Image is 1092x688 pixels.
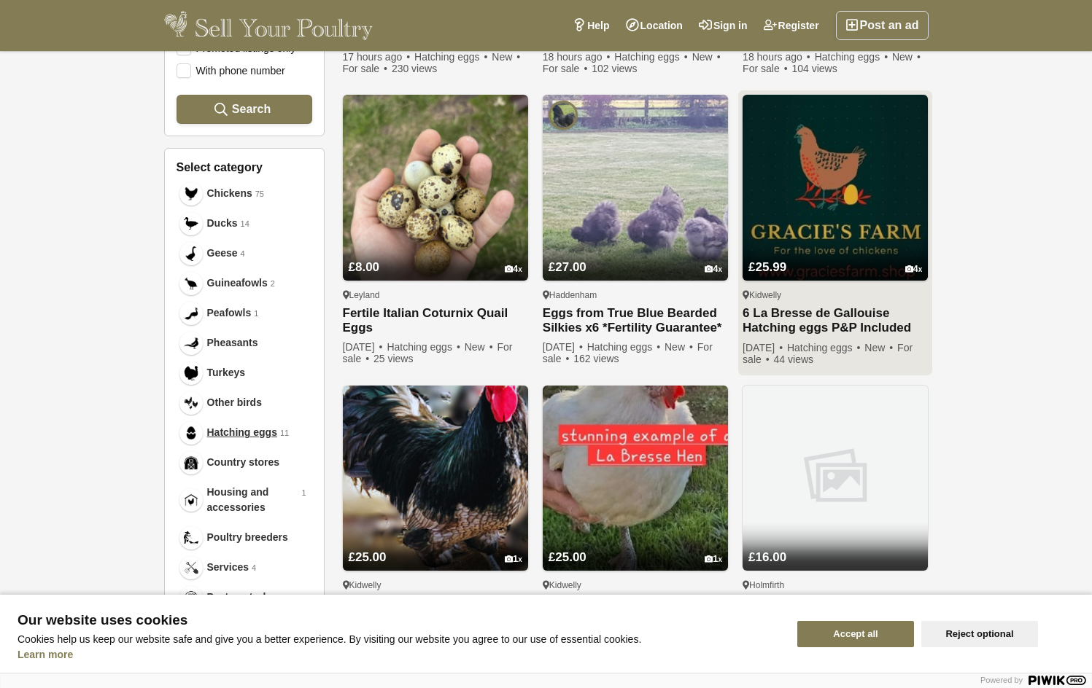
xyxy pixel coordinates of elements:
[271,278,275,290] em: 2
[343,523,528,571] a: £25.00 1
[549,550,586,564] span: £25.00
[465,341,495,353] span: New
[392,63,437,74] span: 230 views
[743,342,913,365] span: For sale
[184,456,198,470] img: Country stores
[787,342,861,353] span: Hatching eggs
[18,649,73,660] a: Learn more
[177,208,312,238] a: Ducks Ducks 14
[184,493,198,507] img: Housing and accessories
[387,341,461,353] span: Hatching eggs
[543,341,713,364] span: For sale
[815,51,889,63] span: Hatching eggs
[177,552,312,582] a: Services Services 4
[692,51,722,63] span: New
[184,560,198,575] img: Services
[349,260,380,274] span: £8.00
[743,95,928,280] img: 6 La Bresse de Gallouise Hatching eggs P&P Included Tracked 24
[743,579,928,591] div: Holmfirth
[207,530,288,545] span: Poultry breeders
[280,427,289,439] em: 11
[543,95,728,280] img: Eggs from True Blue Bearded Silkies x6 *Fertility Guarantee*
[743,232,928,281] a: £25.99 4
[184,590,198,605] img: Pest control
[543,51,612,63] span: 18 hours ago
[184,366,198,380] img: Turkeys
[592,63,637,74] span: 102 views
[618,11,691,40] a: Location
[836,11,929,40] a: Post an ad
[184,187,198,201] img: Chickens
[691,11,756,40] a: Sign in
[343,289,528,301] div: Leyland
[184,276,198,291] img: Guineafowls
[343,386,528,571] img: 6 Australorp Hatching eggs
[184,246,198,261] img: Geese
[18,633,780,645] p: Cookies help us keep our website safe and give you a better experience. By visiting our website y...
[543,341,584,353] span: [DATE]
[743,386,928,571] img: Wyandotte and Leghorn mixed hatching eggs
[743,289,928,301] div: Kidwelly
[743,342,784,353] span: [DATE]
[549,260,586,274] span: £27.00
[505,264,522,275] div: 4
[665,341,694,353] span: New
[343,232,528,281] a: £8.00 4
[177,477,312,523] a: Housing and accessories Housing and accessories 1
[18,613,780,628] span: Our website uses cookies
[921,621,1038,647] button: Reject optional
[743,63,789,74] span: For sale
[207,246,238,261] span: Geese
[207,335,258,351] span: Pheasants
[543,386,728,571] img: 6 La Bresse de Gallouise Hatching eggs
[207,365,246,380] span: Turkeys
[207,485,299,515] span: Housing and accessories
[864,342,894,353] span: New
[743,306,928,336] a: 6 La Bresse de Gallouise Hatching eggs P&P Included Tracked 24
[232,102,271,116] span: Search
[543,289,728,301] div: Haddenham
[565,11,617,40] a: Help
[184,306,198,321] img: Peafowls
[748,260,786,274] span: £25.99
[543,579,728,591] div: Kidwelly
[797,621,914,647] button: Accept all
[184,531,198,545] img: Poultry breeders
[241,218,249,230] em: 14
[549,101,578,130] img: Dallambay
[892,51,922,63] span: New
[343,51,412,63] span: 17 hours ago
[343,579,528,591] div: Kidwelly
[254,308,258,320] em: 1
[207,216,238,231] span: Ducks
[505,554,522,565] div: 1
[207,590,266,605] span: Pest control
[614,51,689,63] span: Hatching eggs
[177,523,312,552] a: Poultry breeders Poultry breeders
[177,328,312,358] a: Pheasants Pheasants
[255,188,264,200] em: 75
[543,306,728,335] a: Eggs from True Blue Bearded Silkies x6 *Fertility Guarantee*
[343,341,513,364] span: For sale
[980,676,1023,684] span: Powered by
[177,238,312,268] a: Geese Geese 4
[207,560,249,575] span: Services
[905,264,923,275] div: 4
[177,95,312,124] button: Search
[164,11,373,40] img: Sell Your Poultry
[207,455,280,470] span: Country stores
[177,582,312,612] a: Pest control Pest control 1
[177,447,312,477] a: Country stores Country stores
[705,554,722,565] div: 1
[184,426,198,440] img: Hatching eggs
[543,63,589,74] span: For sale
[177,388,312,418] a: Other birds Other birds
[177,418,312,447] a: Hatching eggs Hatching eggs 11
[343,341,384,353] span: [DATE]
[177,179,312,208] a: Chickens Chickens 75
[573,353,619,364] span: 162 views
[791,63,837,74] span: 104 views
[743,523,928,571] a: £16.00
[177,160,312,174] h3: Select category
[177,268,312,298] a: Guineafowls Guineafowls 2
